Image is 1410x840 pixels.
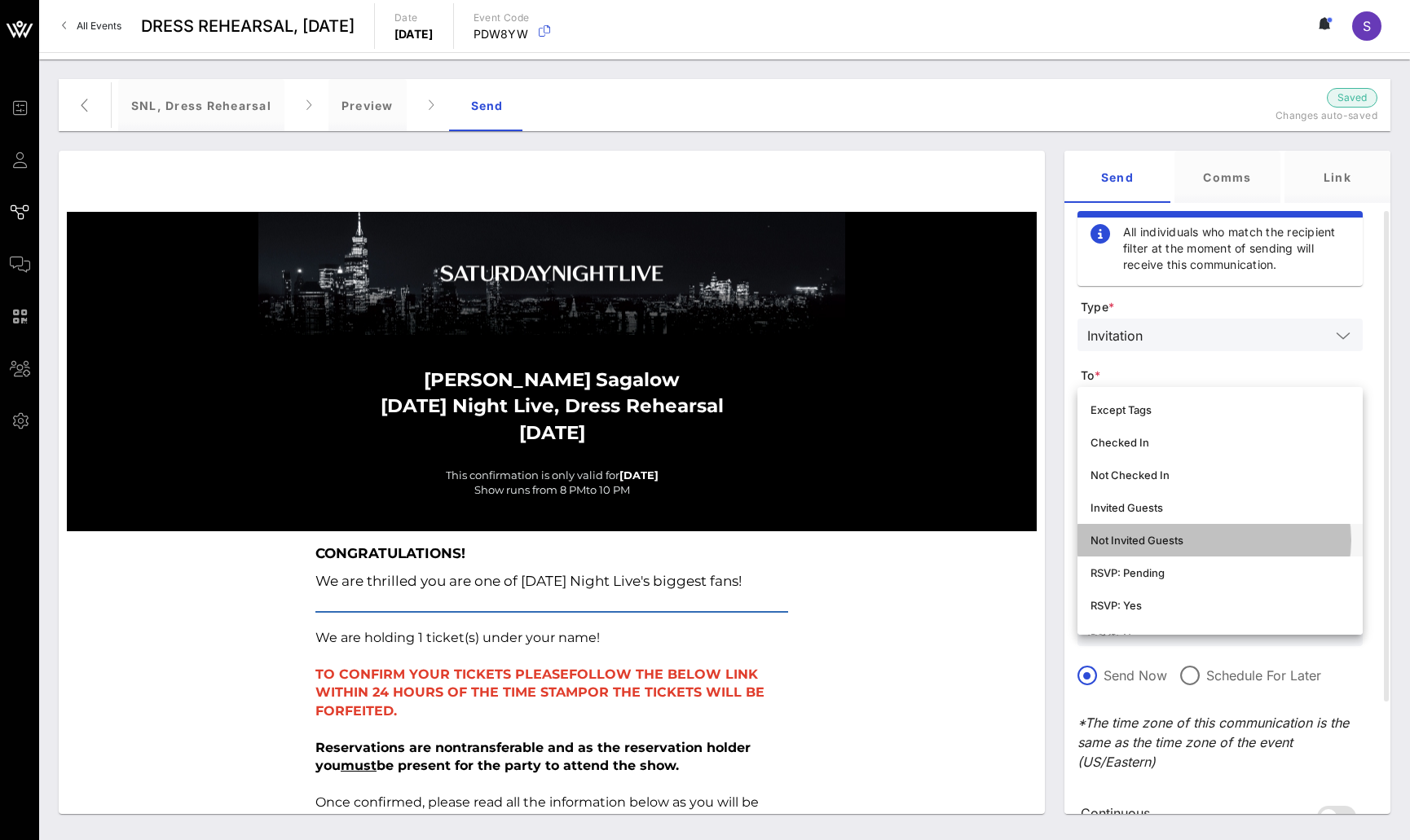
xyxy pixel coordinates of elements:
span: S [1363,18,1371,34]
div: Invitation [1077,319,1363,351]
span: Saved [1337,90,1367,106]
strong: [DATE] [619,468,659,482]
label: Send Now [1104,667,1167,684]
div: SNL, Dress Rehearsal [118,79,284,131]
p: PDW8YW [474,26,530,42]
span: Type [1081,299,1363,315]
div: All individuals who match the recipient filter at the moment of sending will receive this communi... [1123,224,1350,273]
div: Except Tags [1091,403,1350,416]
table: divider [315,611,788,613]
div: Send [451,79,524,131]
strong: [PERSON_NAME] [424,368,591,391]
div: Invited Guests [1091,501,1350,514]
span: Show runs from 8 PM [474,483,586,496]
p: Event Code [474,10,530,26]
div: S [1352,11,1381,41]
span: All Events [77,20,121,32]
strong: Reservations are nontransferable and as the reservation holder you be present for the party to at... [315,740,751,773]
div: Link [1284,151,1390,203]
p: Changes auto-saved [1174,108,1377,124]
p: We are holding 1 ticket(s) under your name! [315,629,788,647]
span: TO CONFIRM YOUR TICKETS PLEASE OR THE TICKETS WILL BE FORFEITED [315,666,764,719]
div: Comms [1174,151,1280,203]
div: Preview [328,79,407,131]
div: RSVP: Pending [1091,566,1350,579]
a: All Events [52,13,131,39]
div: Invitation [1087,328,1143,343]
span: DRESS REHEARSAL, [DATE] [141,14,355,38]
p: Once confirmed, please read all the information below as you will be responsible for complying wi... [315,739,788,830]
div: Send [1064,151,1170,203]
div: RSVP: Yes [1091,599,1350,612]
p: We are thrilled you are one of [DATE] Night Live's biggest fans! [315,567,788,595]
p: *The time zone of this communication is the same as the time zone of the event (US/Eastern) [1077,713,1363,772]
strong: CONGRATULATIONS! [315,545,465,561]
div: RSVP: No [1091,631,1350,644]
p: Date [394,10,434,26]
div: Not Invited Guests [1091,534,1350,547]
div: Not Checked In [1091,468,1350,482]
span: To [1081,367,1363,384]
div: Checked In [1091,436,1350,449]
div: Continuous [1081,806,1307,821]
label: Schedule For Later [1206,667,1321,684]
span: This confirmation is only valid for [446,468,619,482]
span: . [394,703,397,719]
span: must [341,758,377,773]
strong: Sagalow [DATE] Night Live, Dress Rehearsal [DATE] [381,368,724,443]
span: to 10 PM [586,483,630,496]
p: [DATE] [394,26,434,42]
